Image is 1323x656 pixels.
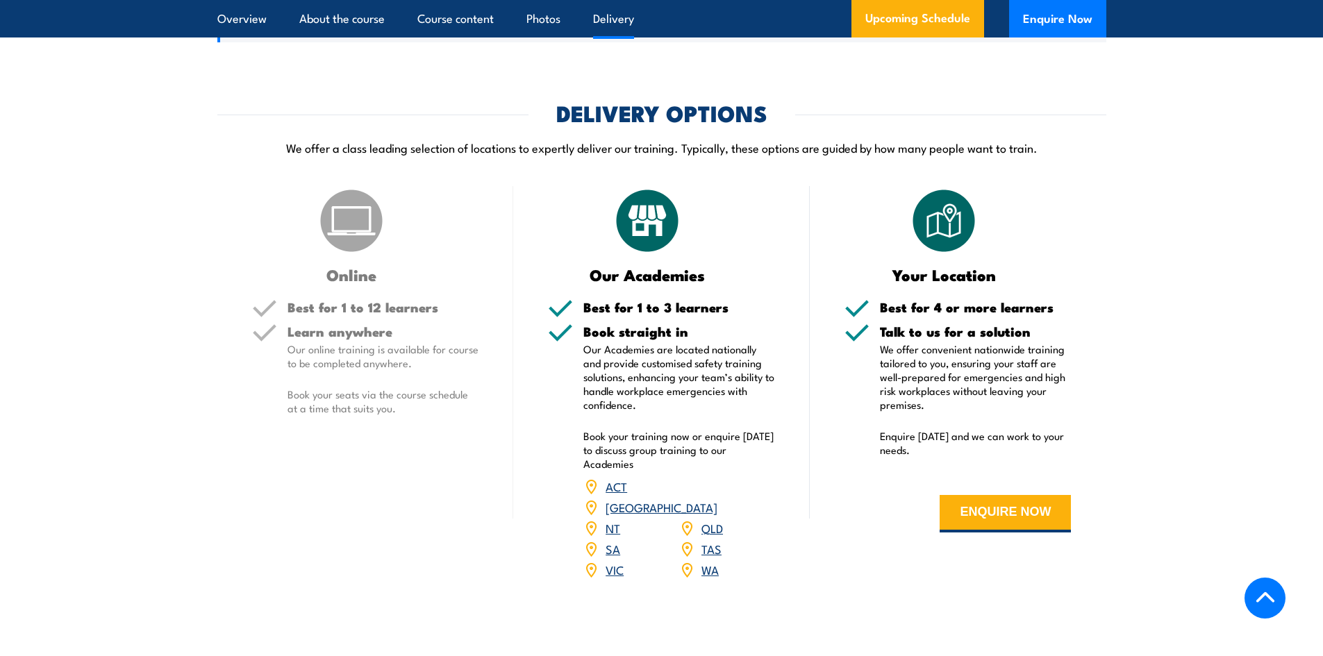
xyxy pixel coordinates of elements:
[701,540,722,557] a: TAS
[288,325,479,338] h5: Learn anywhere
[940,495,1071,532] button: ENQUIRE NOW
[880,342,1072,412] p: We offer convenient nationwide training tailored to you, ensuring your staff are well-prepared fo...
[548,267,747,283] h3: Our Academies
[583,429,775,471] p: Book your training now or enquire [DATE] to discuss group training to our Academies
[606,561,624,578] a: VIC
[288,342,479,370] p: Our online training is available for course to be completed anywhere.
[606,519,620,536] a: NT
[583,342,775,412] p: Our Academies are located nationally and provide customised safety training solutions, enhancing ...
[880,429,1072,457] p: Enquire [DATE] and we can work to your needs.
[844,267,1044,283] h3: Your Location
[606,540,620,557] a: SA
[556,103,767,122] h2: DELIVERY OPTIONS
[288,387,479,415] p: Book your seats via the course schedule at a time that suits you.
[701,519,723,536] a: QLD
[880,301,1072,314] h5: Best for 4 or more learners
[583,301,775,314] h5: Best for 1 to 3 learners
[252,267,451,283] h3: Online
[880,325,1072,338] h5: Talk to us for a solution
[606,498,717,515] a: [GEOGRAPHIC_DATA]
[606,478,627,494] a: ACT
[583,325,775,338] h5: Book straight in
[288,301,479,314] h5: Best for 1 to 12 learners
[217,140,1106,155] p: We offer a class leading selection of locations to expertly deliver our training. Typically, thes...
[701,561,719,578] a: WA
